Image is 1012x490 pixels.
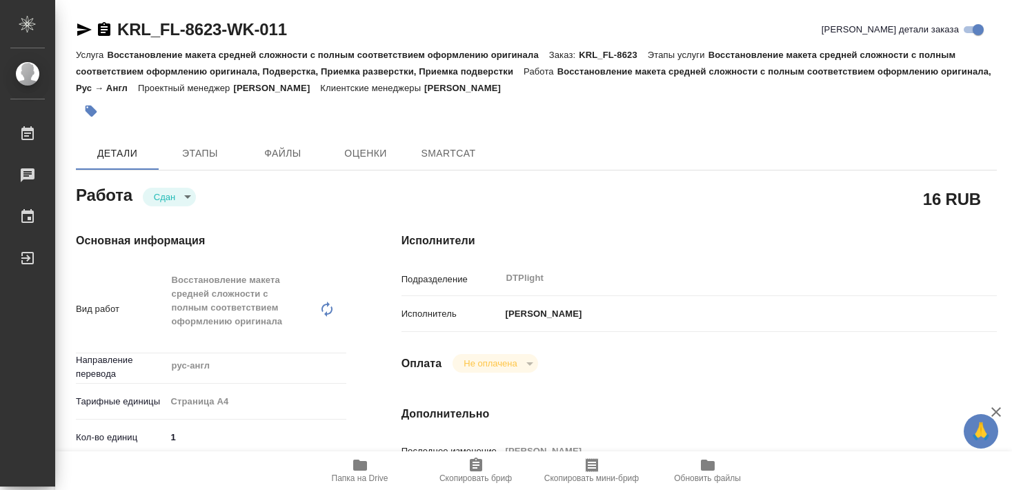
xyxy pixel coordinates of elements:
[401,307,501,321] p: Исполнитель
[76,431,166,444] p: Кол-во единиц
[923,187,981,210] h2: 16 RUB
[501,441,947,461] input: Пустое поле
[401,355,442,372] h4: Оплата
[84,145,150,162] span: Детали
[439,473,512,483] span: Скопировать бриф
[166,390,346,413] div: Страница А4
[453,354,537,373] div: Сдан
[76,21,92,38] button: Скопировать ссылку для ЯМессенджера
[233,83,320,93] p: [PERSON_NAME]
[401,233,997,249] h4: Исполнители
[549,50,579,60] p: Заказ:
[401,273,501,286] p: Подразделение
[424,83,511,93] p: [PERSON_NAME]
[401,444,501,458] p: Последнее изменение
[544,473,639,483] span: Скопировать мини-бриф
[579,50,648,60] p: KRL_FL-8623
[76,233,346,249] h4: Основная информация
[107,50,548,60] p: Восстановление макета средней сложности с полным соответствием оформлению оригинала
[459,357,521,369] button: Не оплачена
[964,414,998,449] button: 🙏
[138,83,233,93] p: Проектный менеджер
[76,353,166,381] p: Направление перевода
[418,451,534,490] button: Скопировать бриф
[415,145,482,162] span: SmartCat
[250,145,316,162] span: Файлы
[150,191,179,203] button: Сдан
[524,66,557,77] p: Работа
[648,50,708,60] p: Этапы услуги
[674,473,741,483] span: Обновить файлы
[76,302,166,316] p: Вид работ
[650,451,766,490] button: Обновить файлы
[76,50,107,60] p: Услуга
[534,451,650,490] button: Скопировать мини-бриф
[117,20,287,39] a: KRL_FL-8623-WK-011
[333,145,399,162] span: Оценки
[143,188,196,206] div: Сдан
[76,395,166,409] p: Тарифные единицы
[167,145,233,162] span: Этапы
[822,23,959,37] span: [PERSON_NAME] детали заказа
[302,451,418,490] button: Папка на Drive
[76,96,106,126] button: Добавить тэг
[76,182,132,206] h2: Работа
[969,417,993,446] span: 🙏
[166,427,346,447] input: ✎ Введи что-нибудь
[332,473,388,483] span: Папка на Drive
[401,406,997,422] h4: Дополнительно
[96,21,112,38] button: Скопировать ссылку
[501,307,582,321] p: [PERSON_NAME]
[320,83,424,93] p: Клиентские менеджеры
